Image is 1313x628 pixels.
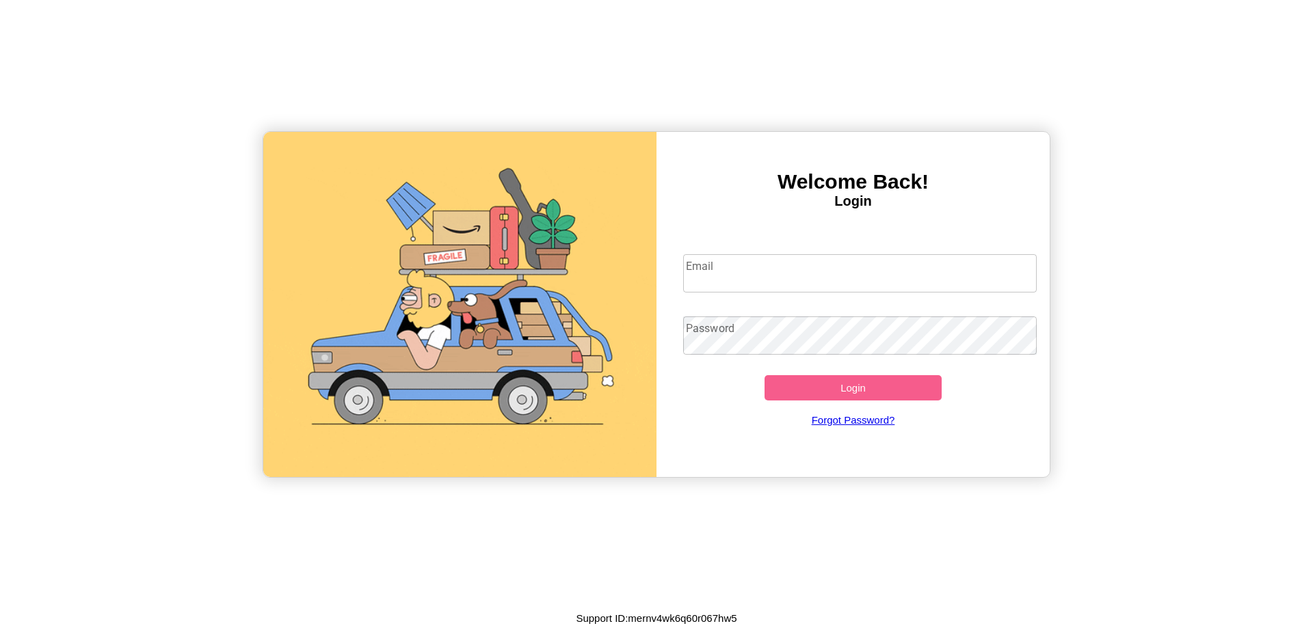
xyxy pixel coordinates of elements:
a: Forgot Password? [676,400,1031,439]
button: Login [765,375,942,400]
img: gif [263,132,656,477]
h3: Welcome Back! [656,170,1050,193]
h4: Login [656,193,1050,209]
p: Support ID: mernv4wk6q60r067hw5 [576,609,737,627]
